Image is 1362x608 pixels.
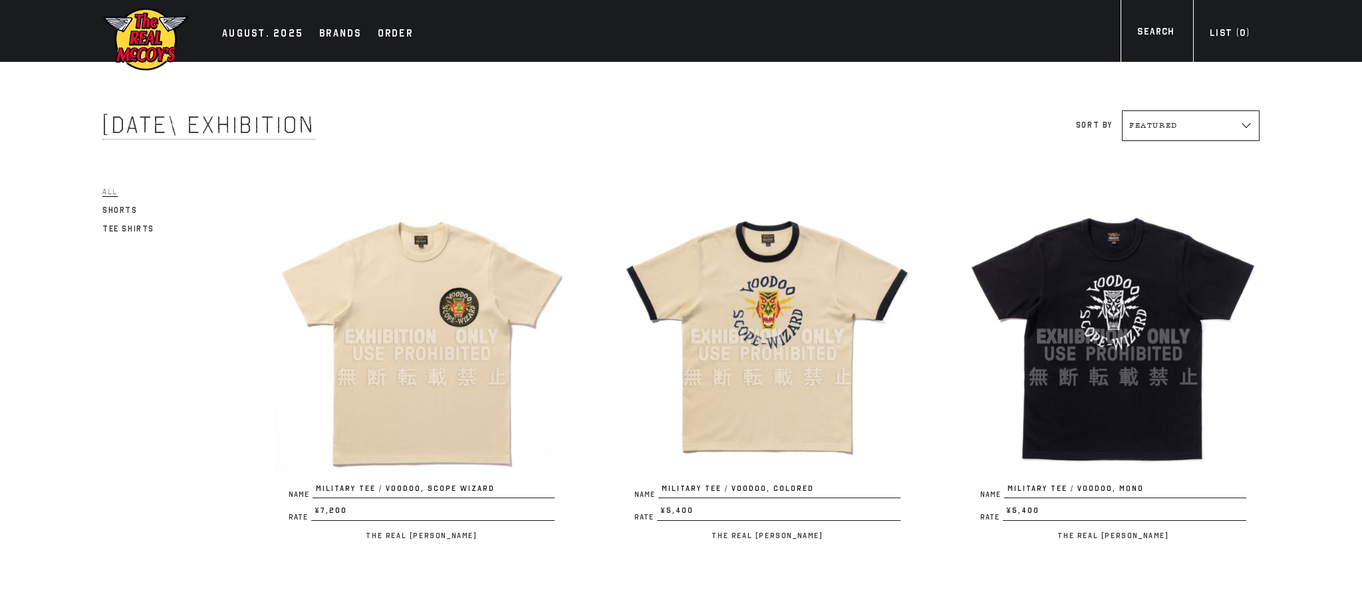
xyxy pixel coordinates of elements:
span: Shorts [102,206,138,215]
span: Tee Shirts [102,224,154,233]
div: AUGUST. 2025 [222,25,303,44]
span: ¥5,400 [657,505,900,521]
a: Shorts [102,202,138,218]
p: The Real [PERSON_NAME] [275,528,568,543]
img: mccoys-exhibition [102,7,189,72]
div: Search [1137,25,1174,43]
a: AUGUST. 2025 [215,25,310,44]
span: Name [634,491,658,498]
span: Name [289,491,313,498]
img: MILITARY TEE / VOODOO, SCOPE WIZARD [275,190,568,483]
span: [DATE] Exhibition [102,110,315,140]
a: MILITARY TEE / VOODOO, COLORED NameMILITARY TEE / VOODOO, COLORED Rate¥5,400 The Real [PERSON_NAME] [621,190,914,543]
span: Rate [634,514,657,521]
span: Rate [289,514,311,521]
p: The Real [PERSON_NAME] [967,528,1260,543]
div: Brands [319,25,362,44]
span: Rate [980,514,1003,521]
a: Order [371,25,420,44]
a: Tee Shirts [102,221,154,237]
img: MILITARY TEE / VOODOO, COLORED [621,190,914,483]
span: All [102,187,118,197]
span: ¥7,200 [311,505,555,521]
p: The Real [PERSON_NAME] [621,528,914,543]
span: MILITARY TEE / VOODOO, MONO [1004,483,1246,499]
a: Search [1121,25,1190,43]
label: Sort by [1076,120,1113,130]
img: MILITARY TEE / VOODOO, MONO [967,190,1260,483]
a: MILITARY TEE / VOODOO, MONO NameMILITARY TEE / VOODOO, MONO Rate¥5,400 The Real [PERSON_NAME] [967,190,1260,543]
a: All [102,184,118,200]
span: MILITARY TEE / VOODOO, COLORED [658,483,900,499]
div: List ( ) [1210,26,1250,44]
a: List (0) [1193,26,1266,44]
span: Name [980,491,1004,498]
span: 0 [1240,27,1246,39]
span: ¥5,400 [1003,505,1246,521]
a: MILITARY TEE / VOODOO, SCOPE WIZARD NameMILITARY TEE / VOODOO, SCOPE WIZARD Rate¥7,200 The Real [... [275,190,568,543]
span: MILITARY TEE / VOODOO, SCOPE WIZARD [313,483,555,499]
div: Order [378,25,413,44]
